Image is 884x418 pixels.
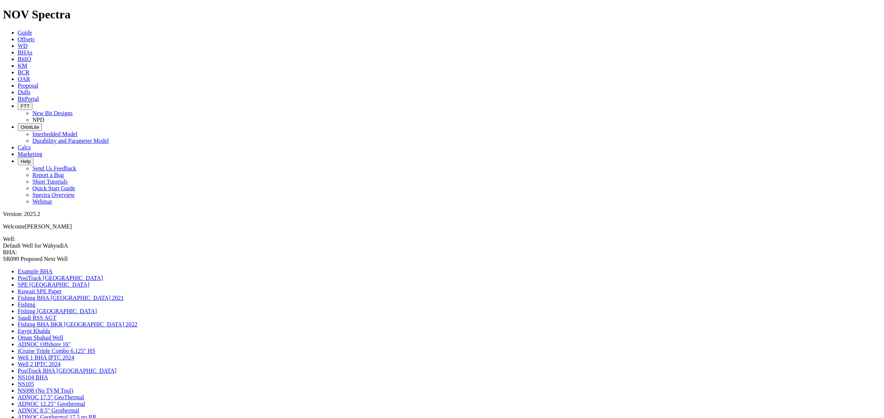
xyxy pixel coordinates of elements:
[21,103,29,109] span: FTT
[18,407,79,414] a: ADNOC 8.5" Geothermal
[18,102,32,110] button: FTT
[32,138,109,144] a: Durability and Parameter Model
[25,223,72,230] span: [PERSON_NAME]
[18,387,73,394] a: NS098 (No TVM Tool)
[3,223,881,230] p: Welcome
[18,49,32,56] a: BHAs
[18,401,85,407] a: ADNOC 12.25" Geothermal
[32,117,44,123] a: NPD
[18,354,74,361] a: Well 1 BHA IPTC 2024
[18,36,35,42] a: Offsets
[3,236,881,249] span: Well:
[32,198,52,205] a: Webinar
[21,124,39,130] span: OrbitLite
[3,242,68,249] span: Default Well for WahyudiA
[18,381,34,387] a: NS105
[32,192,75,198] a: Spectra Overview
[18,76,30,82] a: OAR
[18,341,71,347] a: ADNOC Offshore 16"
[18,29,32,36] a: Guide
[3,8,881,21] h1: NOV Spectra
[32,172,64,178] a: Report a Bug
[32,131,77,137] a: Interbedded Model
[18,123,42,131] button: OrbitLite
[32,110,73,116] a: New Bit Designs
[18,348,95,354] a: iCruise Triple Combo 6.125" HS
[18,301,35,308] a: Fishing
[18,69,29,75] a: BCR
[18,281,90,288] a: SPE [GEOGRAPHIC_DATA]
[18,321,137,327] a: Fishing BHA BKR [GEOGRAPHIC_DATA] 2022
[32,178,68,185] a: Short Tutorials
[18,96,39,102] a: BitPortal
[18,295,124,301] a: Fishing BHA [GEOGRAPHIC_DATA] 2021
[32,185,75,191] a: Quick Start Guide
[3,211,881,217] div: Version: 2025.2
[18,151,42,157] a: Marketing
[32,165,76,171] a: Send Us Feedback
[18,82,38,89] a: Proposal
[18,394,84,400] a: ADNOC 17.5" GeoThermal
[18,268,53,274] a: Example BHA
[21,159,31,164] span: Help
[18,144,31,150] a: Calcs
[18,56,31,62] a: BitIQ
[18,275,103,281] a: PosiTrack [GEOGRAPHIC_DATA]
[18,157,34,165] button: Help
[18,89,31,95] a: Dulls
[18,328,50,334] a: Egypt Khalda
[18,334,63,341] a: Oman Shahad Well
[18,308,97,314] a: Fishing [GEOGRAPHIC_DATA]
[18,361,60,367] a: Well 2 IPTC 2024
[18,63,27,69] a: KM
[18,288,62,294] a: Kuwait SPE Paper
[18,368,116,374] a: PosiTrack BHA [GEOGRAPHIC_DATA]
[18,43,28,49] a: WD
[18,374,48,380] a: NS104 BHA
[3,256,68,262] span: SR099 Proposed Next Well
[18,315,56,321] a: Saudi RSS AGT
